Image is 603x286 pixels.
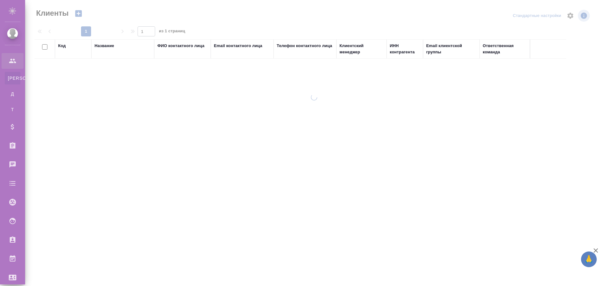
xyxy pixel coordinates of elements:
[8,106,17,113] span: Т
[584,253,594,266] span: 🙏
[483,43,527,55] div: Ответственная команда
[5,103,20,116] a: Т
[581,251,597,267] button: 🙏
[157,43,204,49] div: ФИО контактного лица
[340,43,383,55] div: Клиентский менеджер
[8,75,17,81] span: [PERSON_NAME]
[390,43,420,55] div: ИНН контрагента
[5,88,20,100] a: Д
[214,43,262,49] div: Email контактного лица
[95,43,114,49] div: Название
[426,43,476,55] div: Email клиентской группы
[58,43,66,49] div: Код
[8,91,17,97] span: Д
[277,43,332,49] div: Телефон контактного лица
[5,72,20,84] a: [PERSON_NAME]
